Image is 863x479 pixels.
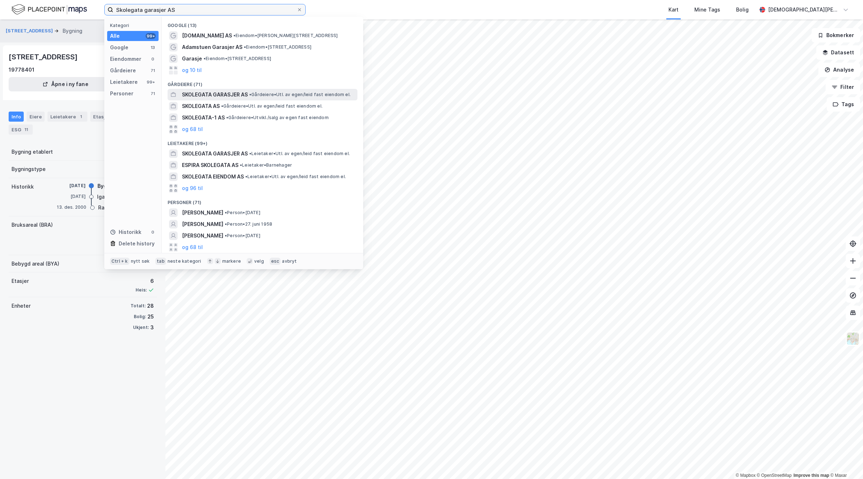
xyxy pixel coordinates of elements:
[131,258,150,264] div: nytt søk
[57,182,86,189] div: [DATE]
[162,17,363,30] div: Google (13)
[110,66,136,75] div: Gårdeiere
[225,233,260,239] span: Person • [DATE]
[110,43,128,52] div: Google
[182,66,202,74] button: og 10 til
[245,174,346,180] span: Leietaker • Utl. av egen/leid fast eiendom el.
[668,5,679,14] div: Kart
[136,287,147,293] div: Heis:
[182,90,248,99] span: SKOLEGATA GARASJER AS
[9,77,122,91] button: Åpne i ny fane
[110,23,159,28] div: Kategori
[182,125,203,134] button: og 68 til
[240,162,292,168] span: Leietaker • Barnehager
[182,231,223,240] span: [PERSON_NAME]
[150,91,156,96] div: 71
[147,302,154,310] div: 28
[93,113,137,120] div: Etasjer og enheter
[182,220,223,229] span: [PERSON_NAME]
[12,259,59,268] div: Bebygd areal (BYA)
[244,44,246,50] span: •
[63,27,82,35] div: Bygning
[146,79,156,85] div: 99+
[150,56,156,62] div: 0
[794,473,829,478] a: Improve this map
[12,302,31,310] div: Enheter
[23,126,30,133] div: 11
[182,208,223,217] span: [PERSON_NAME]
[233,33,338,39] span: Eiendom • [PERSON_NAME][STREET_ADDRESS]
[57,193,86,200] div: [DATE]
[97,193,154,201] div: Igangsettingstillatelse
[110,228,141,236] div: Historikk
[110,55,141,63] div: Eiendommer
[110,78,138,86] div: Leietakere
[222,258,241,264] div: markere
[182,54,202,63] span: Garasje
[131,303,146,309] div: Totalt:
[182,43,242,51] span: Adamstuen Garasjer AS
[119,239,155,248] div: Delete history
[155,258,166,265] div: tab
[113,4,297,15] input: Søk på adresse, matrikkel, gårdeiere, leietakere eller personer
[204,56,271,62] span: Eiendom • [STREET_ADDRESS]
[133,325,149,330] div: Ukjent:
[221,103,223,109] span: •
[226,115,228,120] span: •
[9,112,24,122] div: Info
[826,80,860,94] button: Filter
[282,258,297,264] div: avbryt
[254,258,264,264] div: velg
[6,27,54,35] button: [STREET_ADDRESS]
[57,204,87,211] div: 13. des. 2000
[846,332,860,345] img: Z
[225,210,260,216] span: Person • [DATE]
[97,182,150,190] div: Bygning er tatt i bruk
[736,473,755,478] a: Mapbox
[98,203,139,212] div: Rammetillatelse
[245,174,247,179] span: •
[110,32,120,40] div: Alle
[249,151,350,157] span: Leietaker • Utl. av egen/leid fast eiendom el.
[12,221,53,229] div: Bruksareal (BRA)
[150,229,156,235] div: 0
[162,76,363,89] div: Gårdeiere (71)
[270,258,281,265] div: esc
[12,148,53,156] div: Bygning etablert
[27,112,45,122] div: Eiere
[249,151,251,156] span: •
[147,312,154,321] div: 25
[249,92,251,97] span: •
[249,92,351,98] span: Gårdeiere • Utl. av egen/leid fast eiendom el.
[12,182,34,191] div: Historikk
[9,51,79,63] div: [STREET_ADDRESS]
[9,125,33,135] div: ESG
[182,243,203,252] button: og 68 til
[162,135,363,148] div: Leietakere (99+)
[204,56,206,61] span: •
[225,210,227,215] span: •
[816,45,860,60] button: Datasett
[225,221,272,227] span: Person • 27. juni 1958
[9,65,35,74] div: 19778401
[134,314,146,320] div: Bolig:
[182,31,232,40] span: [DOMAIN_NAME] AS
[146,33,156,39] div: 99+
[182,184,203,193] button: og 96 til
[240,162,242,168] span: •
[768,5,840,14] div: [DEMOGRAPHIC_DATA][PERSON_NAME]
[221,103,323,109] span: Gårdeiere • Utl. av egen/leid fast eiendom el.
[77,113,85,120] div: 1
[827,444,863,479] iframe: Chat Widget
[150,45,156,50] div: 13
[226,115,329,121] span: Gårdeiere • Utvikl./salg av egen fast eiendom
[233,33,236,38] span: •
[12,165,46,173] div: Bygningstype
[12,277,29,285] div: Etasjer
[150,323,154,332] div: 3
[182,161,238,170] span: ESPIRA SKOLEGATA AS
[182,149,248,158] span: SKOLEGATA GARASJER AS
[136,277,154,285] div: 6
[47,112,87,122] div: Leietakere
